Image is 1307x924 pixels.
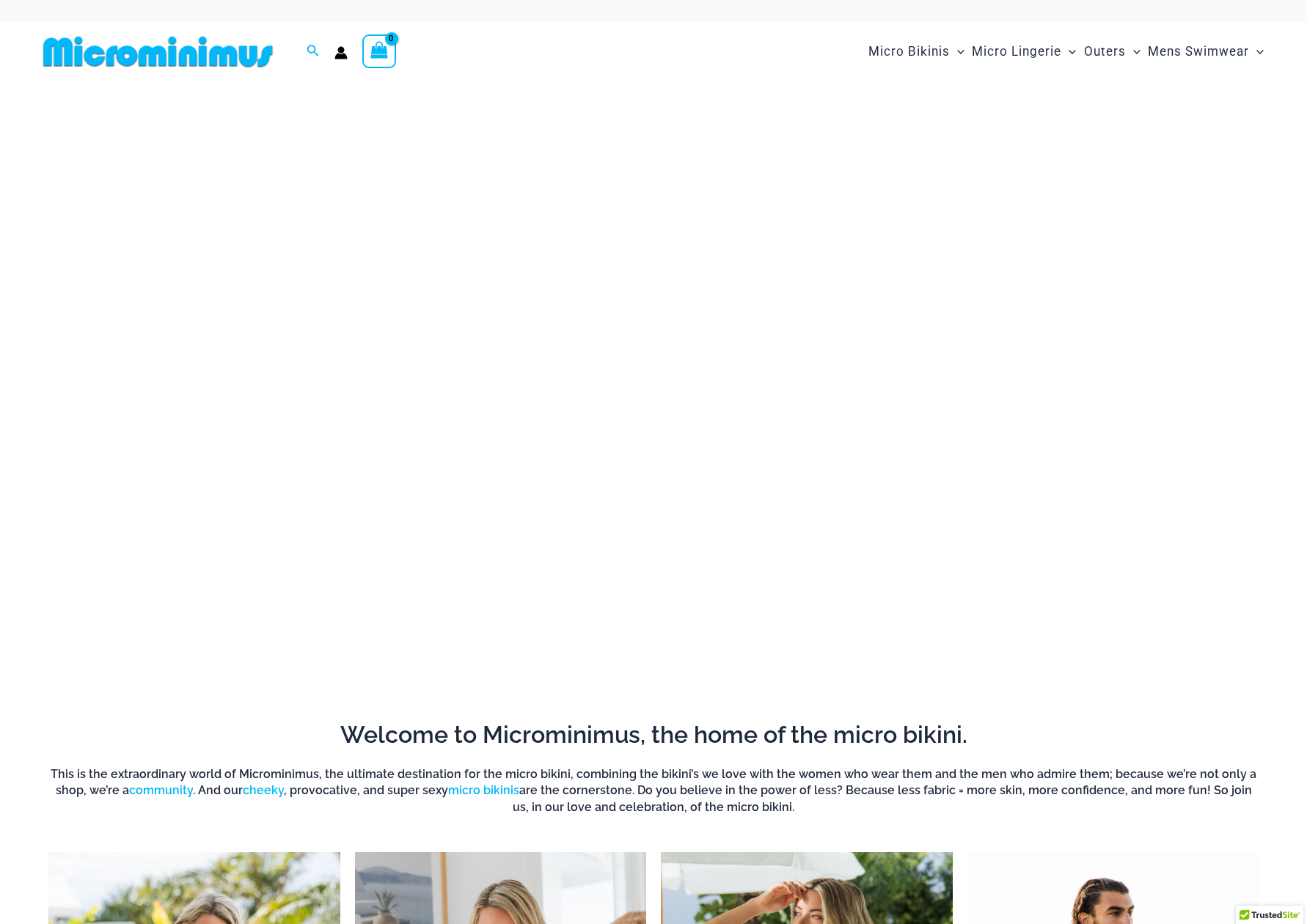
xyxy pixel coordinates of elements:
[863,27,1270,76] nav: Site Navigation
[1148,33,1249,70] span: Mens Swimwear
[1144,29,1267,74] a: Mens SwimwearMenu ToggleMenu Toggle
[37,35,279,68] img: MM SHOP LOGO FLAT
[1080,29,1144,74] a: OutersMenu ToggleMenu Toggle
[1061,33,1076,70] span: Menu Toggle
[865,29,968,74] a: Micro BikinisMenu ToggleMenu Toggle
[48,766,1259,815] h6: This is the extraordinary world of Microminimus, the ultimate destination for the micro bikini, c...
[972,33,1061,70] span: Micro Lingerie
[334,46,348,59] a: Account icon link
[448,783,519,797] a: micro bikinis
[362,34,396,68] a: View Shopping Cart, empty
[968,29,1080,74] a: Micro LingerieMenu ToggleMenu Toggle
[1249,33,1264,70] span: Menu Toggle
[48,719,1259,750] h2: Welcome to Microminimus, the home of the micro bikini.
[129,783,193,797] a: community
[868,33,950,70] span: Micro Bikinis
[950,33,964,70] span: Menu Toggle
[1126,33,1141,70] span: Menu Toggle
[243,783,284,797] a: cheeky
[307,43,320,61] a: Search icon link
[1084,33,1126,70] span: Outers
